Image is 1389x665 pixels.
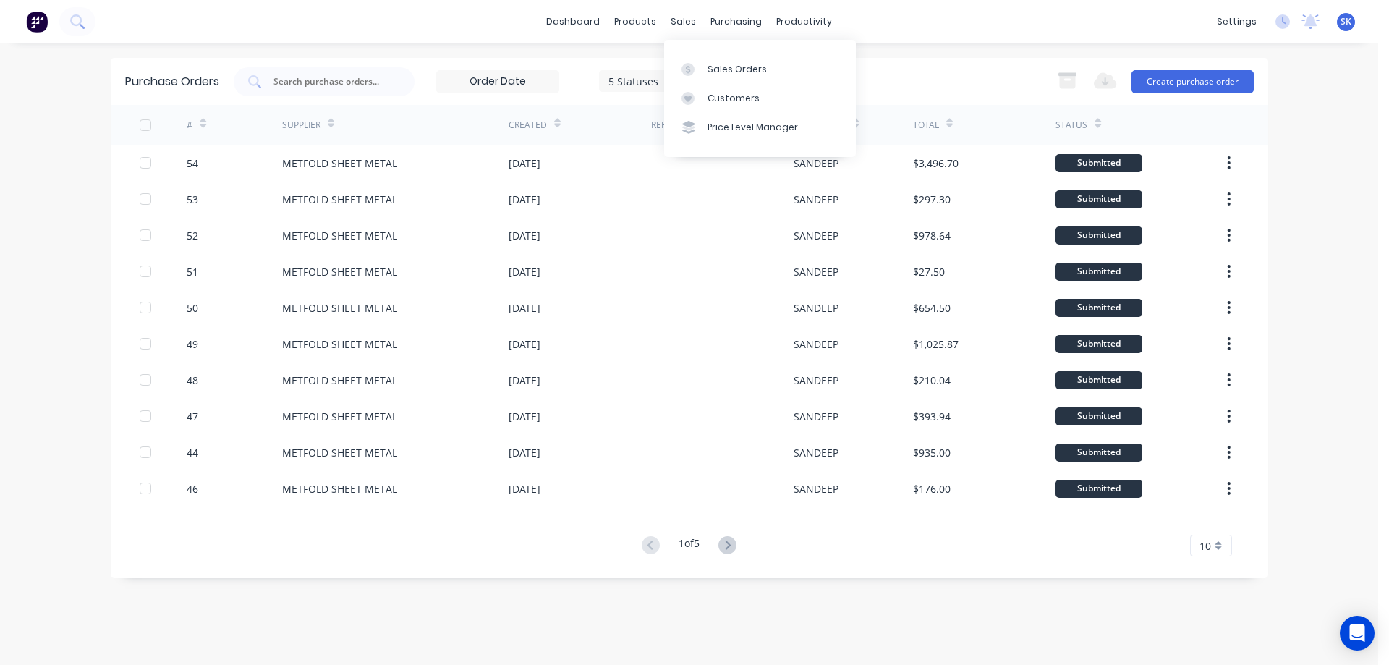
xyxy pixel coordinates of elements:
div: [DATE] [509,409,540,424]
div: 52 [187,228,198,243]
div: 5 Statuses [608,73,712,88]
div: Submitted [1055,444,1142,462]
div: $3,496.70 [913,156,959,171]
img: Factory [26,11,48,33]
div: 44 [187,445,198,460]
a: Sales Orders [664,54,856,83]
div: Submitted [1055,335,1142,353]
div: $176.00 [913,481,951,496]
div: Purchase Orders [125,73,219,90]
div: METFOLD SHEET METAL [282,300,397,315]
div: $210.04 [913,373,951,388]
div: Submitted [1055,407,1142,425]
div: SANDEEP [794,445,838,460]
div: METFOLD SHEET METAL [282,156,397,171]
a: Customers [664,84,856,113]
div: 51 [187,264,198,279]
div: $297.30 [913,192,951,207]
div: Submitted [1055,480,1142,498]
div: 49 [187,336,198,352]
input: Order Date [437,71,558,93]
div: SANDEEP [794,156,838,171]
div: Created [509,119,547,132]
div: 1 of 5 [679,535,700,556]
div: Supplier [282,119,320,132]
div: $27.50 [913,264,945,279]
div: METFOLD SHEET METAL [282,264,397,279]
div: $393.94 [913,409,951,424]
div: [DATE] [509,373,540,388]
input: Search purchase orders... [272,75,392,89]
div: 53 [187,192,198,207]
div: 50 [187,300,198,315]
div: METFOLD SHEET METAL [282,192,397,207]
div: Customers [708,92,760,105]
div: [DATE] [509,336,540,352]
div: Submitted [1055,299,1142,317]
button: Create purchase order [1131,70,1254,93]
div: [DATE] [509,445,540,460]
div: Reference [651,119,698,132]
div: 54 [187,156,198,171]
div: $978.64 [913,228,951,243]
div: METFOLD SHEET METAL [282,445,397,460]
div: SANDEEP [794,336,838,352]
div: METFOLD SHEET METAL [282,336,397,352]
div: [DATE] [509,192,540,207]
div: Price Level Manager [708,121,798,134]
div: SANDEEP [794,373,838,388]
div: SANDEEP [794,481,838,496]
div: [DATE] [509,264,540,279]
div: productivity [769,11,839,33]
div: Status [1055,119,1087,132]
div: Sales Orders [708,63,767,76]
a: dashboard [539,11,607,33]
div: [DATE] [509,300,540,315]
div: 48 [187,373,198,388]
span: SK [1341,15,1351,28]
div: SANDEEP [794,228,838,243]
div: METFOLD SHEET METAL [282,481,397,496]
div: Submitted [1055,190,1142,208]
div: # [187,119,192,132]
div: [DATE] [509,481,540,496]
div: purchasing [703,11,769,33]
div: SANDEEP [794,409,838,424]
div: Submitted [1055,371,1142,389]
div: SANDEEP [794,192,838,207]
div: $1,025.87 [913,336,959,352]
div: sales [663,11,703,33]
div: Submitted [1055,154,1142,172]
div: settings [1210,11,1264,33]
div: Open Intercom Messenger [1340,616,1375,651]
div: SANDEEP [794,300,838,315]
div: [DATE] [509,228,540,243]
div: METFOLD SHEET METAL [282,373,397,388]
div: $654.50 [913,300,951,315]
div: products [607,11,663,33]
div: Submitted [1055,226,1142,245]
span: 10 [1199,538,1211,554]
div: Submitted [1055,263,1142,281]
div: $935.00 [913,445,951,460]
div: SANDEEP [794,264,838,279]
div: 46 [187,481,198,496]
div: METFOLD SHEET METAL [282,228,397,243]
div: [DATE] [509,156,540,171]
a: Price Level Manager [664,113,856,142]
div: 47 [187,409,198,424]
div: METFOLD SHEET METAL [282,409,397,424]
div: Total [913,119,939,132]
